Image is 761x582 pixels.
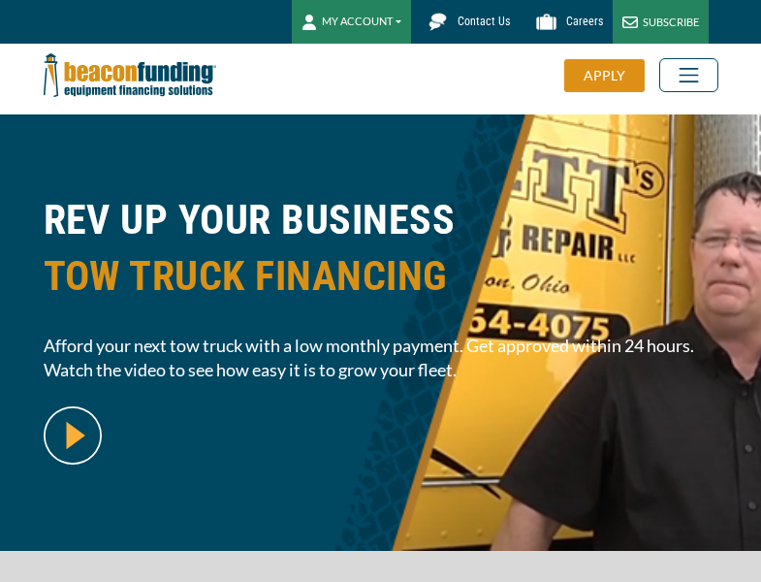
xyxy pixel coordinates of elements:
div: APPLY [564,59,645,92]
span: Careers [566,15,603,28]
h1: REV UP YOUR BUSINESS [44,192,718,319]
a: Contact Us [411,5,520,39]
button: Toggle navigation [659,58,718,92]
span: Contact Us [458,15,510,28]
span: TOW TRUCK FINANCING [44,248,718,305]
img: Beacon Funding Careers [529,5,563,39]
img: Beacon Funding Corporation logo [44,44,216,107]
span: Afford your next tow truck with a low monthly payment. Get approved within 24 hours. Watch the vi... [44,334,718,382]
a: APPLY [564,59,659,92]
img: video modal pop-up play button [44,406,102,465]
img: Beacon Funding chat [421,5,455,39]
a: Careers [520,5,613,39]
